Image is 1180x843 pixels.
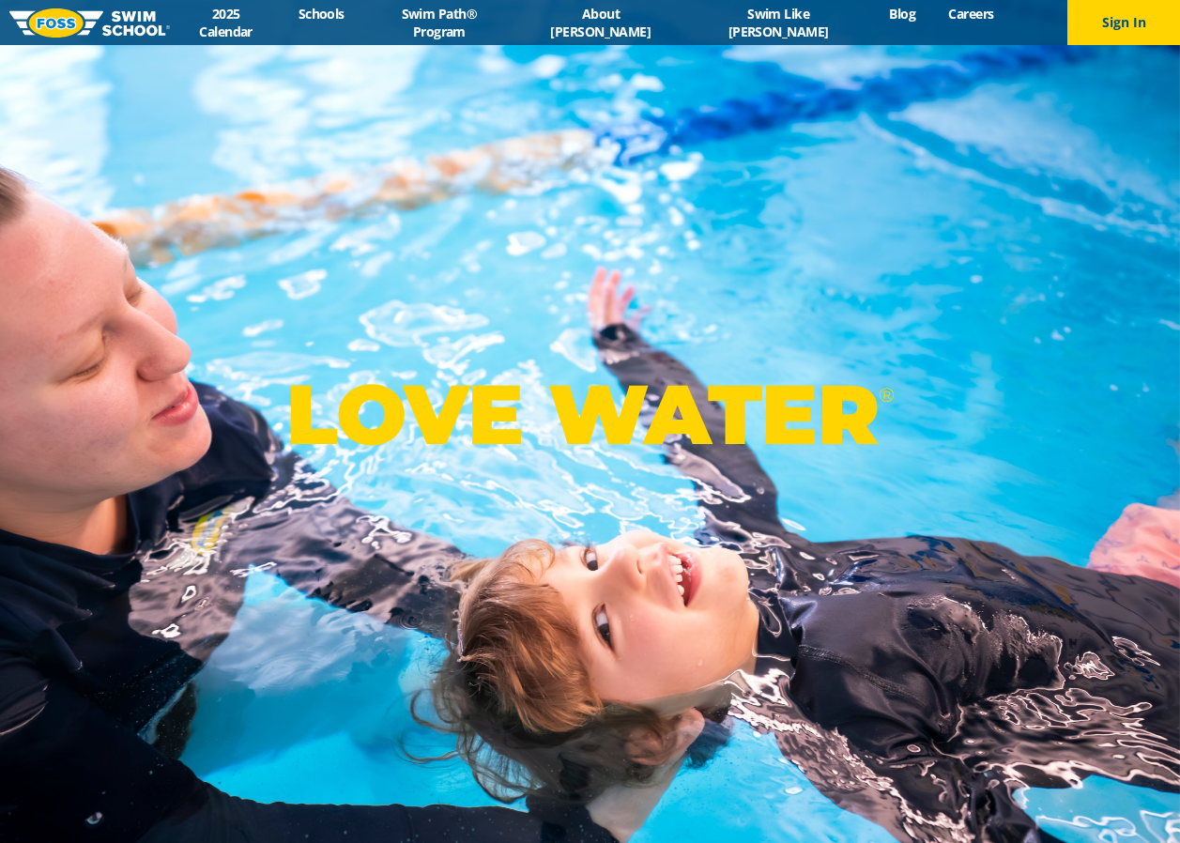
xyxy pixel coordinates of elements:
[286,364,894,465] p: LOVE WATER
[517,5,683,40] a: About [PERSON_NAME]
[170,5,282,40] a: 2025 Calendar
[282,5,360,23] a: Schools
[879,383,894,406] sup: ®
[683,5,873,40] a: Swim Like [PERSON_NAME]
[873,5,932,23] a: Blog
[9,8,170,38] img: FOSS Swim School Logo
[360,5,517,40] a: Swim Path® Program
[932,5,1010,23] a: Careers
